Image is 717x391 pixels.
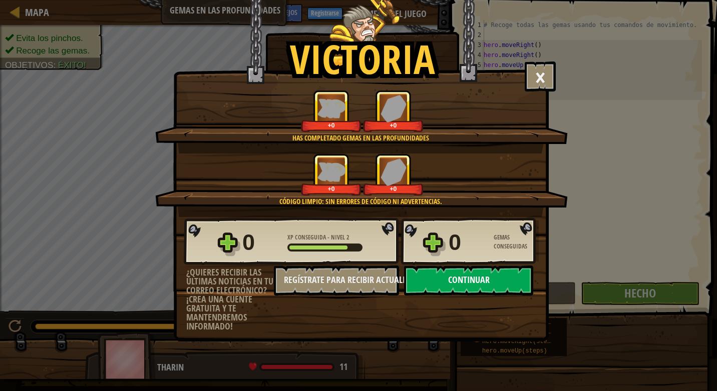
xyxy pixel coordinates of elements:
h1: Victoria [290,37,435,81]
img: XP Conseguida [317,98,345,118]
div: Código limpio: sin errores de código ni advertencias. [203,196,519,206]
div: Gemas Conseguidas [494,233,539,251]
div: +0 [303,185,360,192]
button: Continuar [404,265,533,295]
img: XP Conseguida [317,162,345,181]
span: XP Conseguida [287,233,327,241]
div: +0 [365,185,422,192]
div: ¿Quieres recibir las últimas noticias en tu correo electrónico? ¡Crea una cuente gratuita y te ma... [186,268,274,331]
div: Has completado Gemas en las Profundidades [203,133,519,143]
button: × [525,61,556,91]
div: 0 [242,226,281,258]
div: +0 [303,121,360,129]
span: 2 [346,233,349,241]
div: +0 [365,121,422,129]
img: Gemas Conseguidas [381,94,407,122]
img: Gemas Conseguidas [381,158,407,185]
button: Regístrate para recibir actualizaciones. [274,265,399,295]
span: Nivel [329,233,346,241]
div: 0 [449,226,488,258]
div: - [287,233,349,242]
